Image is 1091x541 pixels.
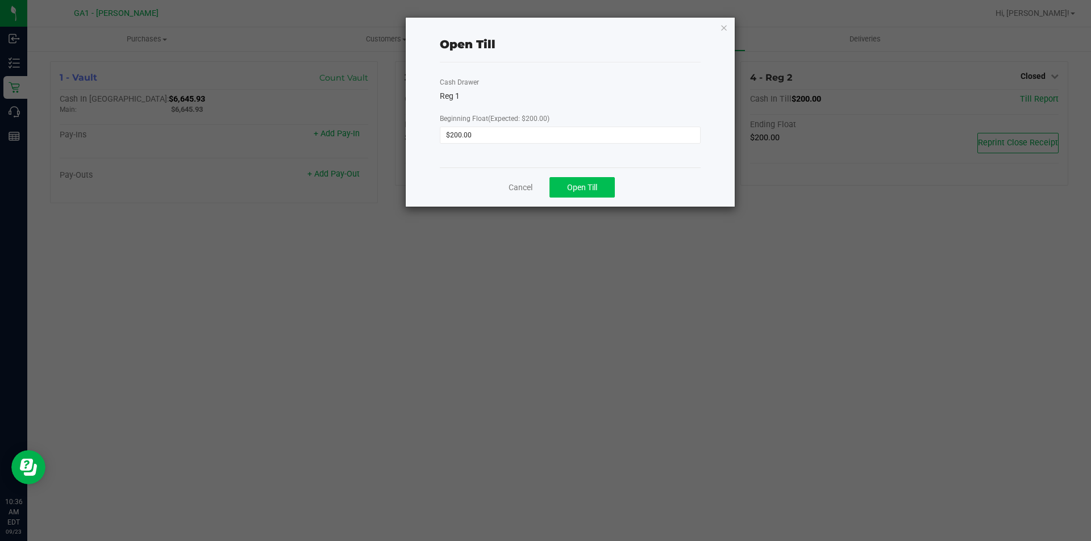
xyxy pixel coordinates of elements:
[440,90,701,102] div: Reg 1
[440,77,479,87] label: Cash Drawer
[509,182,532,194] a: Cancel
[11,450,45,484] iframe: Resource center
[440,36,495,53] div: Open Till
[549,177,615,198] button: Open Till
[567,183,597,192] span: Open Till
[440,115,549,123] span: Beginning Float
[488,115,549,123] span: (Expected: $200.00)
